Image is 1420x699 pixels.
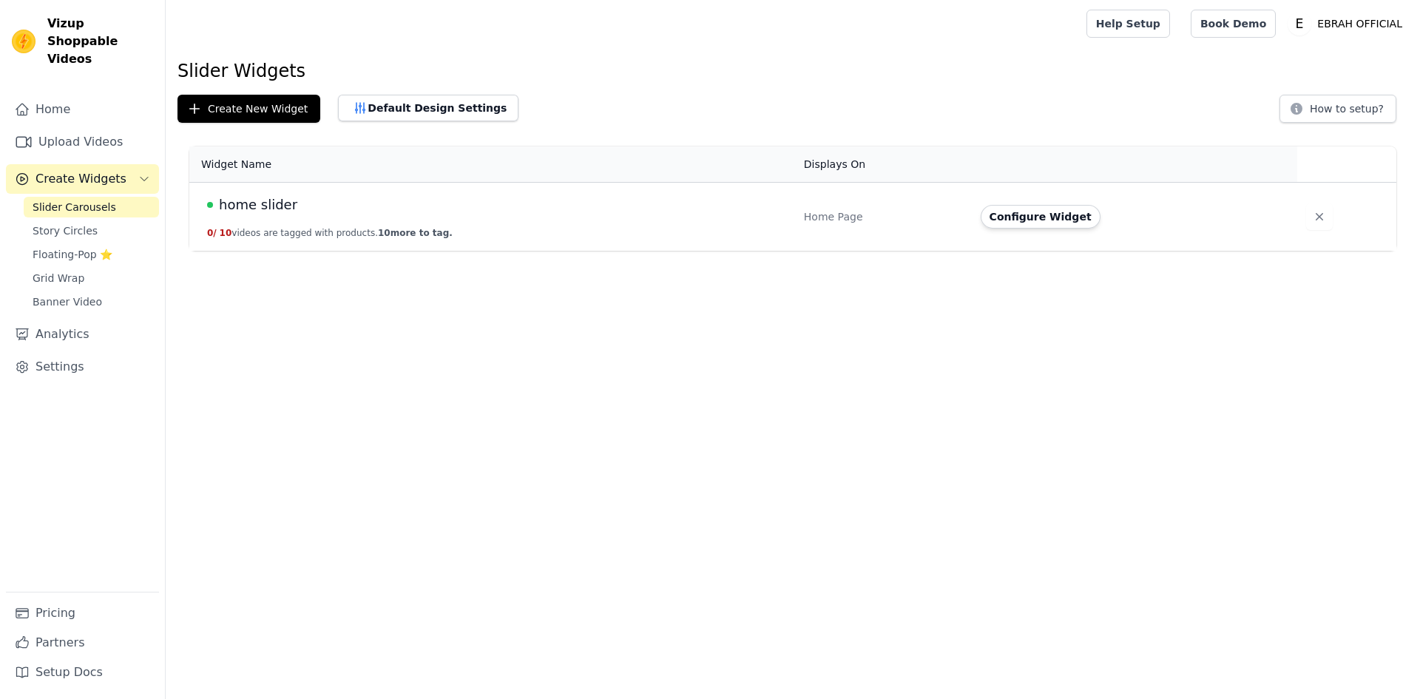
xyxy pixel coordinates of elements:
[1296,16,1304,31] text: E
[24,244,159,265] a: Floating-Pop ⭐
[6,95,159,124] a: Home
[1279,95,1396,123] button: How to setup?
[981,205,1100,229] button: Configure Widget
[1279,105,1396,119] a: How to setup?
[6,352,159,382] a: Settings
[1306,203,1333,230] button: Delete widget
[1288,10,1408,37] button: E EBRAH OFFICIAL
[33,294,102,309] span: Banner Video
[6,658,159,687] a: Setup Docs
[177,59,1408,83] h1: Slider Widgets
[24,197,159,217] a: Slider Carousels
[24,268,159,288] a: Grid Wrap
[1191,10,1276,38] a: Book Demo
[338,95,518,121] button: Default Design Settings
[35,170,126,188] span: Create Widgets
[6,628,159,658] a: Partners
[795,146,972,183] th: Displays On
[6,598,159,628] a: Pricing
[378,228,453,238] span: 10 more to tag.
[1086,10,1170,38] a: Help Setup
[33,247,112,262] span: Floating-Pop ⭐
[33,200,116,215] span: Slider Carousels
[12,30,35,53] img: Vizup
[1311,10,1408,37] p: EBRAH OFFICIAL
[207,227,453,239] button: 0/ 10videos are tagged with products.10more to tag.
[220,228,232,238] span: 10
[219,195,297,215] span: home slider
[207,228,217,238] span: 0 /
[6,320,159,349] a: Analytics
[207,202,213,208] span: Live Published
[177,95,320,123] button: Create New Widget
[24,220,159,241] a: Story Circles
[189,146,795,183] th: Widget Name
[6,127,159,157] a: Upload Videos
[24,291,159,312] a: Banner Video
[47,15,153,68] span: Vizup Shoppable Videos
[6,164,159,194] button: Create Widgets
[33,271,84,286] span: Grid Wrap
[804,209,963,224] div: Home Page
[33,223,98,238] span: Story Circles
